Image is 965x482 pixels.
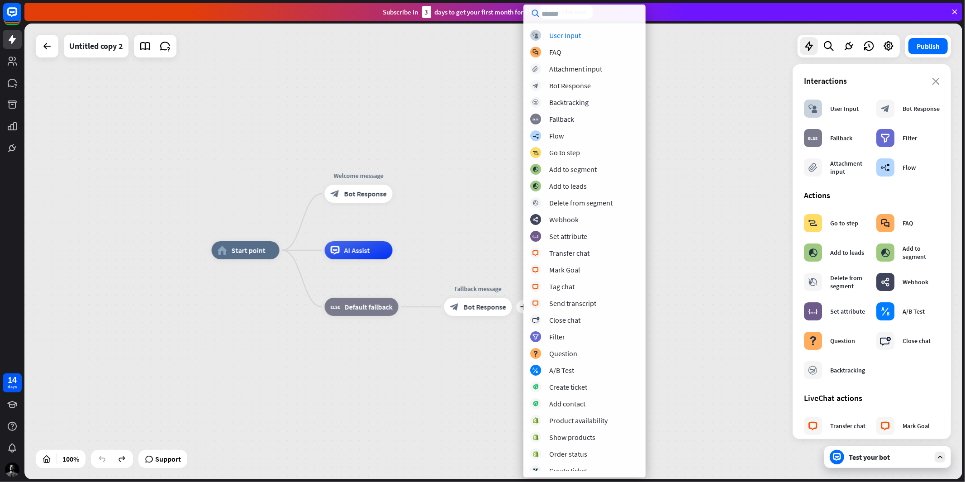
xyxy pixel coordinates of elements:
div: Flow [549,131,564,140]
button: Publish [908,38,948,54]
div: Tag chat [549,282,575,291]
div: LiveChat actions [804,393,940,403]
div: Add to segment [903,244,940,261]
div: Actions [804,190,940,200]
i: block_fallback [533,116,539,122]
button: Open LiveChat chat widget [7,4,34,31]
div: Filter [549,332,565,341]
div: Send transcript [549,299,596,308]
div: Question [830,337,855,345]
i: block_livechat [808,421,818,430]
div: Untitled copy 2 [69,35,123,57]
div: Delete from segment [830,274,867,290]
span: Default fallback [345,302,393,311]
i: block_attachment [808,163,818,172]
div: Attachment input [549,64,602,73]
div: Mark Goal [903,422,930,430]
div: Go to step [549,148,580,157]
div: Interactions [804,76,940,86]
div: Filter [903,134,917,142]
i: block_livechat [532,250,539,256]
span: Start point [232,246,266,255]
span: Support [155,452,181,466]
i: block_add_to_segment [532,167,539,172]
i: block_add_to_segment [808,248,818,257]
div: 14 [8,376,17,384]
i: block_goto [808,219,818,228]
div: Fallback [549,115,574,124]
span: AI Assist [344,246,370,255]
div: Add to leads [830,248,864,257]
i: block_faq [881,219,890,228]
div: Bot Response [549,81,591,90]
i: block_question [533,351,538,357]
i: block_user_input [808,104,818,113]
i: block_fallback [808,134,818,143]
i: block_bot_response [450,302,459,311]
i: block_ab_testing [881,307,890,316]
i: block_add_to_segment [532,183,539,189]
div: A/B Test [903,307,925,315]
i: block_set_attribute [533,234,539,239]
div: Go to step [830,219,858,227]
div: Backtracking [830,366,865,374]
div: days [8,384,17,390]
i: block_close_chat [880,336,891,345]
div: Test your bot [849,453,930,462]
div: Close chat [903,337,931,345]
div: Show products [549,433,595,442]
span: Bot Response [464,302,506,311]
i: block_livechat [532,267,539,273]
i: block_bot_response [331,189,340,198]
i: block_add_to_segment [881,248,890,257]
i: webhooks [533,217,539,223]
div: User Input [830,105,859,113]
i: block_bot_response [881,104,890,113]
div: FAQ [549,48,561,57]
div: Attachment input [830,159,867,176]
i: block_question [808,336,818,345]
i: block_livechat [881,421,890,430]
i: plus [520,304,527,310]
div: 100% [60,452,82,466]
div: Order status [549,449,587,458]
i: builder_tree [532,133,539,139]
i: block_user_input [533,33,539,38]
div: Set attribute [830,307,865,315]
i: block_delete_from_segment [533,200,539,206]
div: Transfer chat [830,422,865,430]
i: block_fallback [331,302,340,311]
div: Question [549,349,577,358]
div: Welcome message [318,171,399,180]
div: Mark Goal [549,265,580,274]
div: Add to segment [549,165,597,174]
i: block_attachment [533,66,539,72]
div: Subscribe in days to get your first month for $1 [383,6,532,18]
div: Close chat [549,315,580,325]
i: filter [881,134,890,143]
div: Webhook [903,278,928,286]
div: Transfer chat [549,248,589,258]
i: block_faq [533,49,539,55]
i: filter [532,334,539,340]
i: block_livechat [532,284,539,290]
div: Flow [903,163,916,172]
div: Create ticket [549,466,587,475]
div: Webhook [549,215,579,224]
div: Set attribute [549,232,587,241]
div: FAQ [903,219,913,227]
div: Bot Response [903,105,940,113]
a: 14 days [3,373,22,392]
div: Add to leads [549,181,587,191]
i: block_delete_from_segment [808,277,818,286]
div: 3 [422,6,431,18]
i: builder_tree [881,163,890,172]
div: Fallback [830,134,852,142]
i: block_livechat [532,301,539,306]
i: home_2 [218,246,227,255]
div: User Input [549,31,581,40]
div: Backtracking [549,98,589,107]
i: block_set_attribute [808,307,818,316]
div: Add contact [549,399,585,408]
div: Delete from segment [549,198,613,207]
